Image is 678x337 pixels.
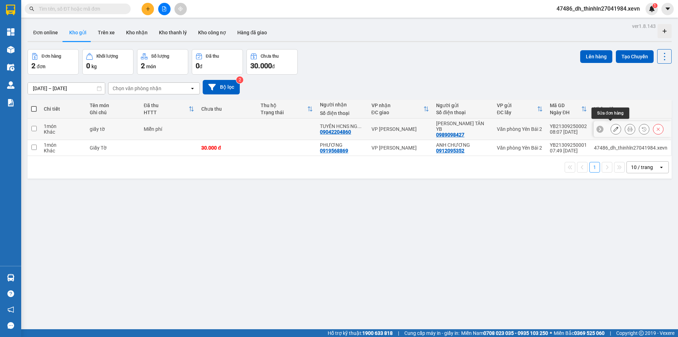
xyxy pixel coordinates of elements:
button: plus [142,3,154,15]
div: Tạo kho hàng mới [658,24,672,38]
div: Chọn văn phòng nhận [113,85,161,92]
th: Toggle SortBy [368,100,433,118]
div: 09042204860 [320,129,351,135]
button: caret-down [661,3,674,15]
span: ⚪️ [550,332,552,335]
img: warehouse-icon [7,46,14,53]
div: 08:07 [DATE] [550,129,587,135]
div: Giấy Tờ [90,145,137,151]
div: Số điện thoại [436,110,490,115]
div: ANH CHƯƠNG [436,142,490,148]
div: Đã thu [144,103,189,108]
div: TUYÊN HCNS NGỌC HỒI [320,123,364,129]
div: Khác [44,148,83,153]
div: ĐC giao [371,110,424,115]
th: Toggle SortBy [257,100,316,118]
div: 0989098427 [436,132,464,138]
svg: open [190,86,195,91]
button: Lên hàng [580,50,612,63]
img: dashboard-icon [7,28,14,36]
button: Kho gửi [64,24,92,41]
button: Khối lượng0kg [82,49,133,75]
button: Số lượng2món [137,49,188,75]
div: giấy tờ [90,126,137,132]
sup: 1 [653,3,658,8]
img: warehouse-icon [7,64,14,71]
div: 1 món [44,142,83,148]
div: Sửa đơn hàng [591,108,629,119]
div: ver 1.8.143 [632,22,656,30]
button: Kho công nợ [192,24,232,41]
button: Đơn online [28,24,64,41]
button: Chưa thu30.000đ [246,49,298,75]
button: Hàng đã giao [232,24,273,41]
img: icon-new-feature [649,6,655,12]
span: 1 [654,3,656,8]
span: 2 [141,62,145,70]
button: Đơn hàng2đơn [28,49,79,75]
th: Toggle SortBy [140,100,198,118]
span: 0 [86,62,90,70]
span: notification [7,306,14,313]
div: Số lượng [151,54,169,59]
span: search [29,6,34,11]
button: aim [174,3,187,15]
span: ... [357,123,362,129]
div: 30.000 đ [201,145,254,151]
strong: 0369 525 060 [574,330,605,336]
span: plus [145,6,150,11]
div: Chưa thu [201,106,254,112]
span: món [146,64,156,69]
sup: 2 [236,76,243,83]
button: Kho nhận [120,24,153,41]
span: Hỗ trợ kỹ thuật: [328,329,393,337]
div: Ghi chú [90,110,137,115]
span: aim [178,6,183,11]
div: VP [PERSON_NAME] [371,126,429,132]
div: ĐC lấy [497,110,537,115]
span: kg [91,64,97,69]
div: Nhân viên [594,106,667,112]
div: Người gửi [436,103,490,108]
svg: open [659,164,664,170]
div: Trạng thái [261,110,307,115]
div: Khác [44,129,83,135]
div: PHƯƠNG [320,142,364,148]
button: Đã thu0đ [192,49,243,75]
span: 2 [31,62,35,70]
div: YB21309250002 [550,123,587,129]
div: VP nhận [371,103,424,108]
div: Đơn hàng [42,54,61,59]
button: Bộ lọc [203,80,240,94]
th: Toggle SortBy [493,100,546,118]
div: VP [PERSON_NAME] [371,145,429,151]
span: 0 [196,62,200,70]
button: file-add [158,3,171,15]
strong: 1900 633 818 [362,330,393,336]
button: Trên xe [92,24,120,41]
span: đơn [37,64,46,69]
div: Văn phòng Yên Bái 2 [497,145,543,151]
button: Tạo Chuyến [616,50,654,63]
div: VP gửi [497,103,537,108]
div: QUỲNH LỄ TÂN YB [436,121,490,132]
span: caret-down [665,6,671,12]
img: solution-icon [7,99,14,106]
div: 1 món [44,123,83,129]
span: question-circle [7,290,14,297]
span: copyright [639,331,644,336]
div: Tên món [90,103,137,108]
div: Khối lượng [96,54,118,59]
div: HTTT [144,110,189,115]
div: Thu hộ [261,103,307,108]
div: 10 / trang [631,164,653,171]
div: 47486_dh_thinhln27041984.xevn [594,145,667,151]
span: message [7,322,14,329]
span: file-add [162,6,167,11]
input: Select a date range. [28,83,105,94]
span: đ [272,64,275,69]
span: 30.000 [250,62,272,70]
div: Sửa đơn hàng [611,124,621,134]
input: Tìm tên, số ĐT hoặc mã đơn [39,5,122,13]
div: Miễn phí [144,126,194,132]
